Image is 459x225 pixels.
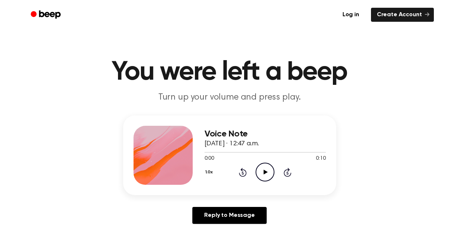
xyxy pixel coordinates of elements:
span: [DATE] · 12:47 a.m. [205,141,259,147]
span: 0:10 [316,155,325,163]
h3: Voice Note [205,129,326,139]
span: 0:00 [205,155,214,163]
a: Reply to Message [192,207,266,224]
h1: You were left a beep [40,59,419,86]
a: Create Account [371,8,434,22]
button: 1.0x [205,166,216,179]
p: Turn up your volume and press play. [88,91,372,104]
a: Beep [26,8,67,22]
a: Log in [335,6,367,23]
